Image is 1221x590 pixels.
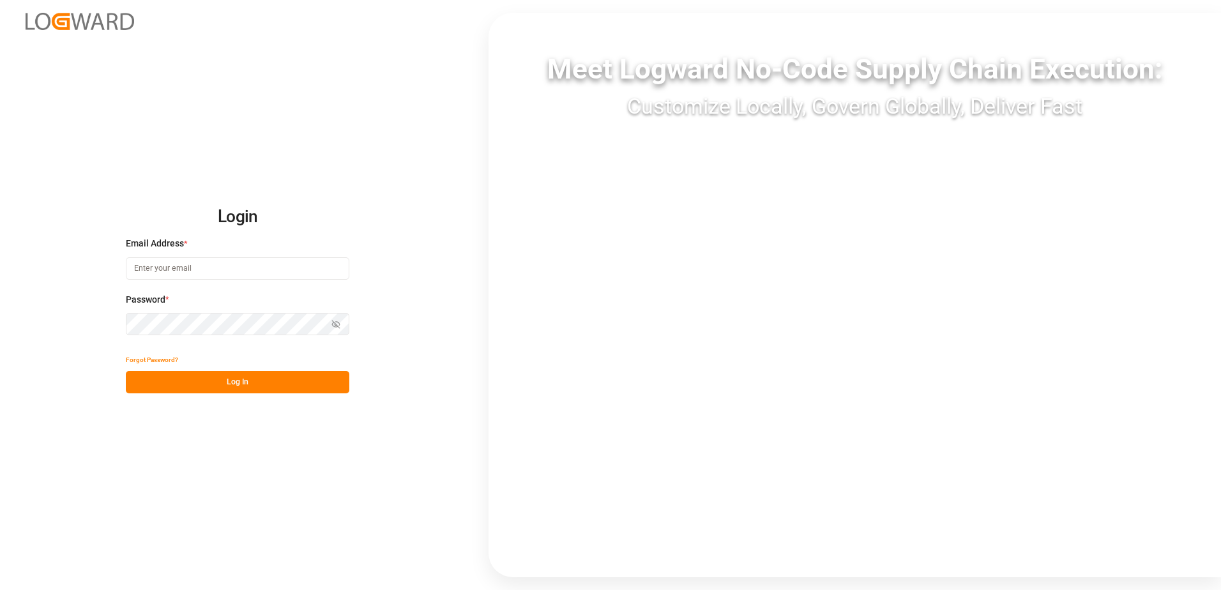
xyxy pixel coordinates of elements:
[126,237,184,250] span: Email Address
[126,371,349,393] button: Log In
[126,349,178,371] button: Forgot Password?
[26,13,134,30] img: Logward_new_orange.png
[126,197,349,238] h2: Login
[489,90,1221,123] div: Customize Locally, Govern Globally, Deliver Fast
[126,257,349,280] input: Enter your email
[489,48,1221,90] div: Meet Logward No-Code Supply Chain Execution:
[126,293,165,306] span: Password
